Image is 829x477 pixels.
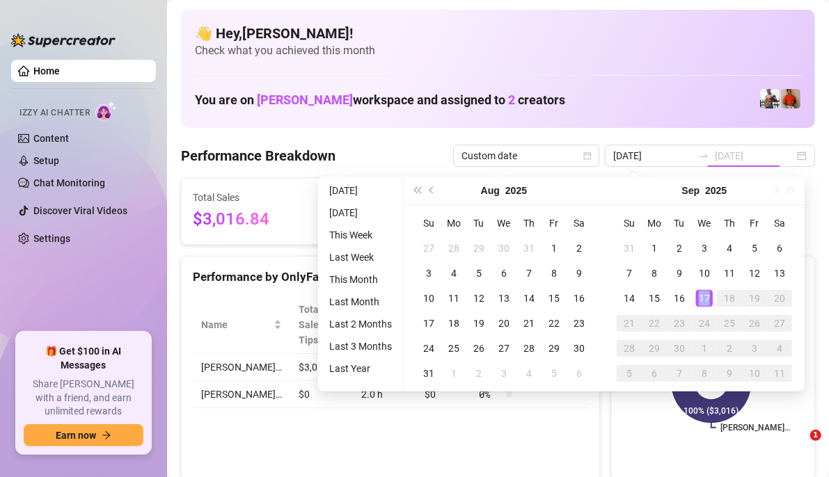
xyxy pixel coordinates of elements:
[24,378,143,419] span: Share [PERSON_NAME] with a friend, and earn unlimited rewards
[771,365,788,382] div: 11
[696,365,713,382] div: 8
[642,311,667,336] td: 2025-09-22
[496,365,512,382] div: 3
[33,155,59,166] a: Setup
[441,236,466,261] td: 2025-07-28
[445,340,462,357] div: 25
[705,177,727,204] button: Choose a year
[542,311,567,336] td: 2025-08-22
[567,236,592,261] td: 2025-08-02
[290,354,353,381] td: $3,016.84
[810,430,821,441] span: 1
[621,315,638,332] div: 21
[425,177,440,204] button: Previous month (PageUp)
[720,423,790,432] text: [PERSON_NAME]…
[521,265,537,282] div: 7
[299,302,333,348] span: Total Sales & Tips
[692,261,717,286] td: 2025-09-10
[642,286,667,311] td: 2025-09-15
[542,236,567,261] td: 2025-08-01
[692,336,717,361] td: 2025-10-01
[441,361,466,386] td: 2025-09-01
[715,148,794,163] input: End date
[571,240,587,257] div: 2
[11,33,116,47] img: logo-BBDzfeDw.svg
[491,211,516,236] th: We
[324,293,397,310] li: Last Month
[746,340,763,357] div: 3
[496,240,512,257] div: 30
[767,261,792,286] td: 2025-09-13
[516,211,542,236] th: Th
[692,311,717,336] td: 2025-09-24
[746,365,763,382] div: 10
[324,360,397,377] li: Last Year
[717,211,742,236] th: Th
[445,265,462,282] div: 4
[420,315,437,332] div: 17
[546,315,562,332] div: 22
[667,311,692,336] td: 2025-09-23
[466,311,491,336] td: 2025-08-19
[420,340,437,357] div: 24
[571,340,587,357] div: 30
[717,311,742,336] td: 2025-09-25
[682,177,700,204] button: Choose a month
[767,236,792,261] td: 2025-09-06
[290,296,353,354] th: Total Sales & Tips
[290,381,353,408] td: $0
[696,290,713,307] div: 17
[617,236,642,261] td: 2025-08-31
[721,315,738,332] div: 25
[441,336,466,361] td: 2025-08-25
[542,336,567,361] td: 2025-08-29
[746,265,763,282] div: 12
[621,365,638,382] div: 5
[646,365,663,382] div: 6
[420,265,437,282] div: 3
[521,290,537,307] div: 14
[24,345,143,372] span: 🎁 Get $100 in AI Messages
[95,101,117,121] img: AI Chatter
[646,265,663,282] div: 8
[742,336,767,361] td: 2025-10-03
[496,290,512,307] div: 13
[491,286,516,311] td: 2025-08-13
[516,261,542,286] td: 2025-08-07
[692,286,717,311] td: 2025-09-17
[542,286,567,311] td: 2025-08-15
[782,430,815,463] iframe: Intercom live chat
[193,354,290,381] td: [PERSON_NAME]…
[324,338,397,355] li: Last 3 Months
[721,265,738,282] div: 11
[621,290,638,307] div: 14
[516,286,542,311] td: 2025-08-14
[193,381,290,408] td: [PERSON_NAME]…
[445,315,462,332] div: 18
[471,290,487,307] div: 12
[692,211,717,236] th: We
[767,336,792,361] td: 2025-10-04
[546,340,562,357] div: 29
[698,150,709,161] span: swap-right
[466,286,491,311] td: 2025-08-12
[771,290,788,307] div: 20
[667,236,692,261] td: 2025-09-02
[193,207,319,233] span: $3,016.84
[646,315,663,332] div: 22
[193,268,588,286] div: Performance by OnlyFans Creator
[617,261,642,286] td: 2025-09-07
[667,336,692,361] td: 2025-09-30
[324,316,397,332] li: Last 2 Months
[491,361,516,386] td: 2025-09-03
[671,240,688,257] div: 2
[717,336,742,361] td: 2025-10-02
[546,240,562,257] div: 1
[19,106,90,120] span: Izzy AI Chatter
[441,261,466,286] td: 2025-08-04
[471,240,487,257] div: 29
[542,361,567,386] td: 2025-09-05
[324,271,397,288] li: This Month
[571,290,587,307] div: 16
[567,361,592,386] td: 2025-09-06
